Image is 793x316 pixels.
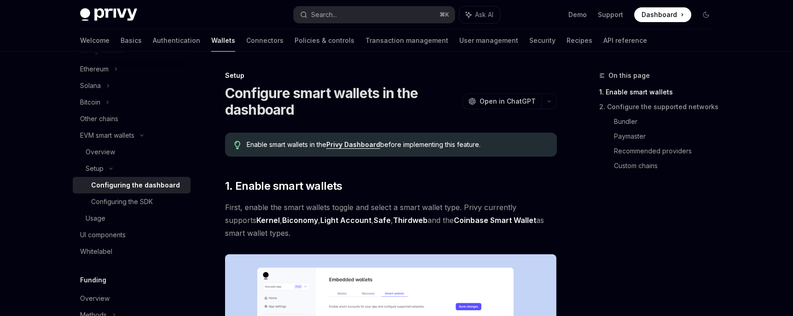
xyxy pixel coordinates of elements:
a: Overview [73,144,191,160]
a: 2. Configure the supported networks [599,99,721,114]
button: Search...⌘K [294,6,455,23]
a: UI components [73,227,191,243]
span: 1. Enable smart wallets [225,179,342,193]
a: Authentication [153,29,200,52]
a: Light Account [320,216,371,225]
div: Other chains [80,113,118,124]
div: Configuring the dashboard [91,180,180,191]
div: Configuring the SDK [91,196,153,207]
span: Enable smart wallets in the before implementing this feature. [247,140,547,149]
a: Connectors [246,29,284,52]
a: Basics [121,29,142,52]
a: API reference [603,29,647,52]
a: Biconomy [282,216,318,225]
a: Recipes [567,29,592,52]
button: Ask AI [459,6,500,23]
svg: Tip [234,141,241,149]
a: Custom chains [614,158,721,173]
a: Safe [374,216,391,225]
a: Security [529,29,556,52]
span: First, enable the smart wallets toggle and select a smart wallet type. Privy currently supports ,... [225,201,557,240]
a: Policies & controls [295,29,354,52]
a: Paymaster [614,129,721,144]
a: Demo [568,10,587,19]
div: Search... [311,9,337,20]
span: Open in ChatGPT [480,97,536,106]
div: Ethereum [80,64,109,75]
div: Overview [80,293,110,304]
span: ⌘ K [440,11,449,18]
a: Configuring the dashboard [73,177,191,193]
div: UI components [80,229,126,240]
a: Coinbase Smart Wallet [454,216,536,225]
a: Configuring the SDK [73,193,191,210]
h1: Configure smart wallets in the dashboard [225,85,459,118]
span: Ask AI [475,10,493,19]
img: dark logo [80,8,137,21]
a: Kernel [256,216,280,225]
a: 1. Enable smart wallets [599,85,721,99]
a: Privy Dashboard [326,140,380,149]
a: Dashboard [634,7,691,22]
a: Bundler [614,114,721,129]
a: Thirdweb [393,216,428,225]
a: Overview [73,290,191,307]
button: Toggle dark mode [699,7,713,22]
a: Other chains [73,111,191,127]
span: Dashboard [642,10,677,19]
a: Recommended providers [614,144,721,158]
button: Open in ChatGPT [463,94,541,109]
div: EVM smart wallets [80,130,134,141]
a: Usage [73,210,191,227]
div: Bitcoin [80,97,100,108]
a: Whitelabel [73,243,191,260]
a: Support [598,10,623,19]
a: Transaction management [365,29,448,52]
a: Welcome [80,29,110,52]
a: Wallets [211,29,235,52]
div: Solana [80,80,101,91]
div: Setup [86,163,104,174]
div: Usage [86,213,105,224]
div: Whitelabel [80,246,112,257]
div: Setup [225,71,557,80]
span: On this page [608,70,650,81]
a: User management [459,29,518,52]
div: Overview [86,146,115,158]
h5: Funding [80,275,106,286]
